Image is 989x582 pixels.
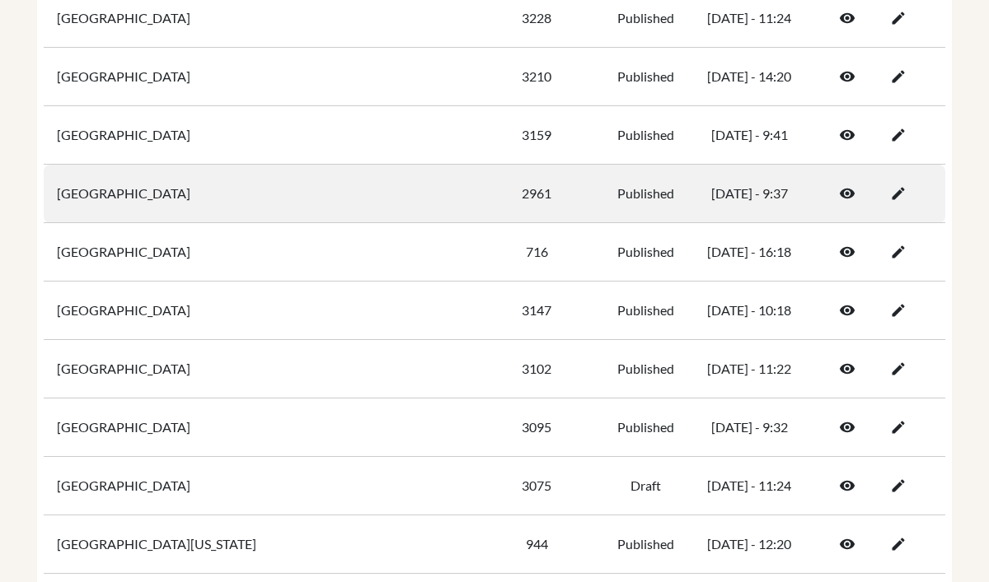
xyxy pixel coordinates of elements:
i: edit [890,127,907,143]
td: [GEOGRAPHIC_DATA] [44,106,471,165]
td: 3147 [471,282,602,340]
td: Published [602,223,691,282]
td: [DATE] - 9:41 [691,106,809,165]
td: [GEOGRAPHIC_DATA] [44,398,471,457]
td: Published [602,106,691,165]
i: edit [890,185,907,202]
td: 3095 [471,398,602,457]
i: view [839,419,855,435]
i: edit [890,10,907,26]
i: edit [890,68,907,85]
td: [GEOGRAPHIC_DATA] [44,282,471,340]
td: [DATE] - 9:32 [691,398,809,457]
td: [GEOGRAPHIC_DATA] [44,457,471,515]
td: 944 [471,515,602,574]
td: 2961 [471,165,602,223]
td: [GEOGRAPHIC_DATA] [44,340,471,398]
td: Published [602,515,691,574]
td: Published [602,48,691,106]
td: [GEOGRAPHIC_DATA] [44,165,471,223]
td: Published [602,398,691,457]
td: Published [602,282,691,340]
td: Published [602,340,691,398]
i: edit [890,419,907,435]
td: [GEOGRAPHIC_DATA] [44,48,471,106]
i: edit [890,361,907,377]
i: view [839,477,855,494]
td: [DATE] - 12:20 [691,515,809,574]
i: view [839,302,855,319]
td: Draft [602,457,691,515]
td: 716 [471,223,602,282]
i: view [839,244,855,260]
td: [DATE] - 11:22 [691,340,809,398]
i: view [839,127,855,143]
i: view [839,536,855,552]
i: view [839,185,855,202]
i: view [839,10,855,26]
i: edit [890,244,907,260]
td: 3159 [471,106,602,165]
i: edit [890,536,907,552]
td: [DATE] - 14:20 [691,48,809,106]
td: [GEOGRAPHIC_DATA] [44,223,471,282]
td: [DATE] - 11:24 [691,457,809,515]
i: view [839,361,855,377]
i: edit [890,302,907,319]
td: 3075 [471,457,602,515]
td: 3102 [471,340,602,398]
i: edit [890,477,907,494]
td: [GEOGRAPHIC_DATA][US_STATE] [44,515,471,574]
td: [DATE] - 10:18 [691,282,809,340]
i: view [839,68,855,85]
td: [DATE] - 9:37 [691,165,809,223]
td: Published [602,165,691,223]
td: [DATE] - 16:18 [691,223,809,282]
td: 3210 [471,48,602,106]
